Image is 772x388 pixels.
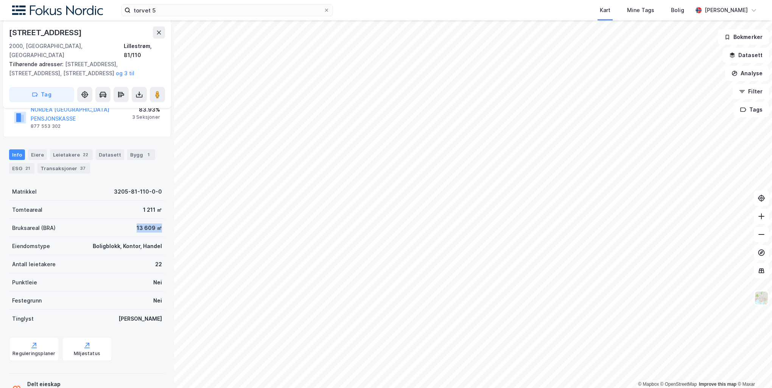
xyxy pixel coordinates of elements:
[734,352,772,388] div: Kontrollprogram for chat
[132,105,160,114] div: 83.93%
[12,205,42,214] div: Tomteareal
[754,291,769,305] img: Z
[143,205,162,214] div: 1 211 ㎡
[12,296,42,305] div: Festegrunn
[93,242,162,251] div: Boligblokk, Kontor, Handel
[124,42,165,60] div: Lillestrøm, 81/110
[9,149,25,160] div: Info
[9,42,124,60] div: 2000, [GEOGRAPHIC_DATA], [GEOGRAPHIC_DATA]
[627,6,654,15] div: Mine Tags
[9,87,74,102] button: Tag
[28,149,47,160] div: Eiere
[145,151,152,158] div: 1
[9,163,34,174] div: ESG
[153,278,162,287] div: Nei
[79,165,87,172] div: 37
[9,61,65,67] span: Tilhørende adresser:
[50,149,93,160] div: Leietakere
[24,165,31,172] div: 21
[12,223,56,233] div: Bruksareal (BRA)
[734,352,772,388] iframe: Chat Widget
[114,187,162,196] div: 3205-81-110-0-0
[81,151,90,158] div: 22
[725,66,769,81] button: Analyse
[734,102,769,117] button: Tags
[638,382,659,387] a: Mapbox
[660,382,697,387] a: OpenStreetMap
[74,351,100,357] div: Miljøstatus
[12,242,50,251] div: Eiendomstype
[9,26,83,39] div: [STREET_ADDRESS]
[699,382,736,387] a: Improve this map
[12,5,103,16] img: fokus-nordic-logo.8a93422641609758e4ac.png
[127,149,155,160] div: Bygg
[96,149,124,160] div: Datasett
[12,278,37,287] div: Punktleie
[9,60,159,78] div: [STREET_ADDRESS], [STREET_ADDRESS], [STREET_ADDRESS]
[153,296,162,305] div: Nei
[671,6,684,15] div: Bolig
[705,6,748,15] div: [PERSON_NAME]
[12,260,56,269] div: Antall leietakere
[131,5,324,16] input: Søk på adresse, matrikkel, gårdeiere, leietakere eller personer
[31,123,61,129] div: 877 553 302
[718,29,769,45] button: Bokmerker
[12,351,55,357] div: Reguleringsplaner
[118,314,162,323] div: [PERSON_NAME]
[600,6,610,15] div: Kart
[137,223,162,233] div: 13 609 ㎡
[12,314,34,323] div: Tinglyst
[132,114,160,120] div: 3 Seksjoner
[723,48,769,63] button: Datasett
[733,84,769,99] button: Filter
[155,260,162,269] div: 22
[37,163,90,174] div: Transaksjoner
[12,187,37,196] div: Matrikkel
